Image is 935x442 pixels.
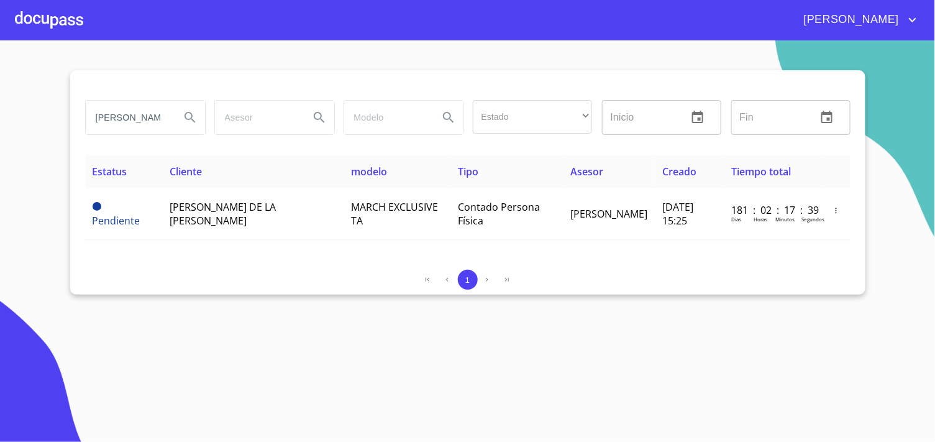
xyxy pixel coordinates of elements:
p: Dias [731,216,741,223]
p: 181 : 02 : 17 : 39 [731,203,815,217]
span: modelo [351,165,387,178]
span: Asesor [570,165,603,178]
span: Tiempo total [731,165,791,178]
span: Tipo [458,165,478,178]
p: Minutos [775,216,795,223]
button: account of current user [795,10,920,30]
button: Search [175,103,205,132]
span: Creado [662,165,696,178]
div: ​ [473,100,592,134]
button: Search [434,103,463,132]
input: search [86,101,170,134]
span: 1 [465,275,470,285]
p: Segundos [801,216,824,223]
span: Estatus [93,165,127,178]
span: [DATE] 15:25 [662,200,693,228]
span: Pendiente [93,202,101,211]
input: search [215,101,299,134]
button: Search [304,103,334,132]
span: [PERSON_NAME] DE LA [PERSON_NAME] [170,200,276,228]
button: 1 [458,270,478,290]
span: Pendiente [93,214,140,228]
input: search [344,101,429,134]
span: [PERSON_NAME] [795,10,905,30]
span: [PERSON_NAME] [570,207,647,221]
p: Horas [754,216,767,223]
span: Contado Persona Física [458,200,540,228]
span: MARCH EXCLUSIVE TA [351,200,438,228]
span: Cliente [170,165,202,178]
